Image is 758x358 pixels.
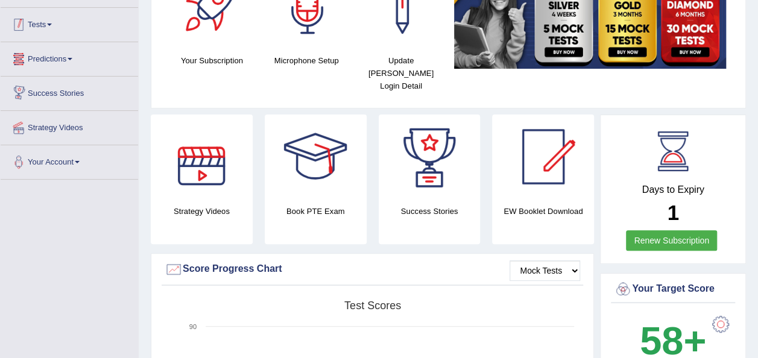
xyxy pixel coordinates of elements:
h4: Update [PERSON_NAME] Login Detail [360,54,443,92]
h4: Microphone Setup [265,54,348,67]
a: Strategy Videos [1,111,138,141]
text: 90 [189,323,197,330]
tspan: Test scores [344,300,401,312]
div: Your Target Score [614,280,732,298]
a: Renew Subscription [626,230,717,251]
h4: Strategy Videos [151,205,253,218]
a: Your Account [1,145,138,175]
a: Success Stories [1,77,138,107]
h4: Your Subscription [171,54,253,67]
a: Tests [1,8,138,38]
a: Predictions [1,42,138,72]
h4: Success Stories [379,205,481,218]
b: 1 [667,201,678,224]
h4: EW Booklet Download [492,205,594,218]
h4: Book PTE Exam [265,205,367,218]
h4: Days to Expiry [614,184,732,195]
div: Score Progress Chart [165,260,580,278]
